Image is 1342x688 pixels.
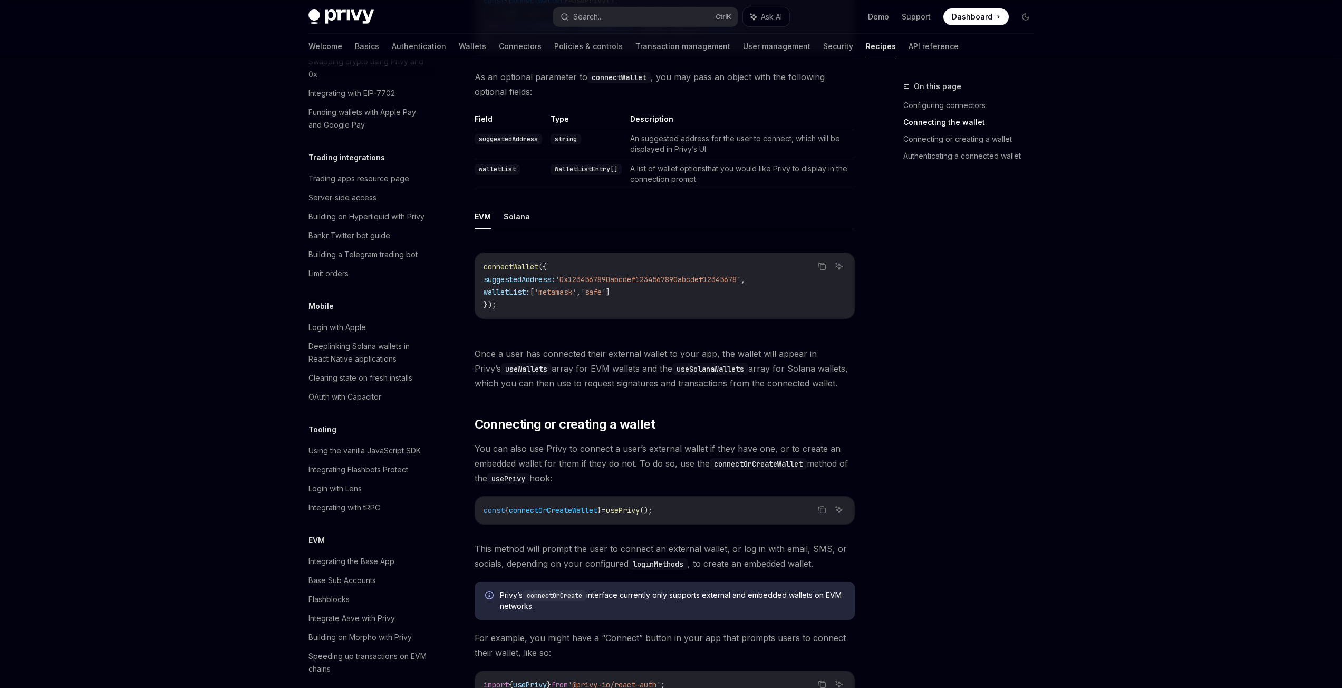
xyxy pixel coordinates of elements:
a: Dashboard [943,8,1009,25]
div: Using the vanilla JavaScript SDK [308,444,421,457]
div: Login with Lens [308,482,362,495]
img: dark logo [308,9,374,24]
a: Demo [868,12,889,22]
button: Copy the contents from the code block [815,259,829,273]
div: Building on Hyperliquid with Privy [308,210,424,223]
a: Integrating Flashbots Protect [300,460,435,479]
h5: EVM [308,534,325,547]
span: { [505,506,509,515]
a: Wallets [459,34,486,59]
span: As an optional parameter to , you may pass an object with the following optional fields: [475,70,855,99]
code: usePrivy [487,473,529,484]
a: Login with Apple [300,318,435,337]
span: connectWallet [484,262,538,272]
button: Solana [504,204,530,229]
span: Dashboard [952,12,992,22]
span: '0x1234567890abcdef1234567890abcdef12345678' [555,275,741,284]
span: [ [530,287,534,297]
h5: Tooling [308,423,336,436]
a: Flashblocks [300,590,435,609]
a: Bankr Twitter bot guide [300,226,435,245]
th: Field [475,114,546,129]
code: connectOrCreateWallet [710,458,807,470]
span: connectOrCreateWallet [509,506,597,515]
span: ] [606,287,610,297]
a: Speeding up transactions on EVM chains [300,647,435,679]
span: This method will prompt the user to connect an external wallet, or log in with email, SMS, or soc... [475,541,855,571]
h5: Trading integrations [308,151,385,164]
th: Type [546,114,626,129]
a: Integrate Aave with Privy [300,609,435,628]
span: Ask AI [761,12,782,22]
span: You can also use Privy to connect a user’s external wallet if they have one, or to create an embe... [475,441,855,486]
span: Ctrl K [716,13,731,21]
div: Bankr Twitter bot guide [308,229,390,242]
div: Trading apps resource page [308,172,409,185]
span: 'safe' [581,287,606,297]
a: Recipes [866,34,896,59]
div: Flashblocks [308,593,350,606]
a: Server-side access [300,188,435,207]
a: Authenticating a connected wallet [903,148,1042,164]
a: Connecting or creating a wallet [903,131,1042,148]
span: walletList: [484,287,530,297]
button: Ask AI [743,7,789,26]
a: API reference [909,34,959,59]
div: Integrating the Base App [308,555,394,568]
div: Server-side access [308,191,376,204]
a: Welcome [308,34,342,59]
span: (); [640,506,652,515]
a: Deeplinking Solana wallets in React Native applications [300,337,435,369]
td: A list of wallet optionsthat you would like Privy to display in the connection prompt. [626,159,855,189]
div: Integrating with tRPC [308,501,380,514]
div: Funding wallets with Apple Pay and Google Pay [308,106,429,131]
div: Login with Apple [308,321,366,334]
code: useWallets [501,363,552,375]
span: Privy’s interface currently only supports external and embedded wallets on EVM networks. [500,590,844,612]
a: Connectors [499,34,542,59]
span: suggestedAddress: [484,275,555,284]
div: Base Sub Accounts [308,574,376,587]
a: Authentication [392,34,446,59]
button: Copy the contents from the code block [815,503,829,517]
span: const [484,506,505,515]
a: Funding wallets with Apple Pay and Google Pay [300,103,435,134]
h5: Mobile [308,300,334,313]
span: Once a user has connected their external wallet to your app, the wallet will appear in Privy’s ar... [475,346,855,391]
div: Clearing state on fresh installs [308,372,412,384]
a: Login with Lens [300,479,435,498]
code: WalletListEntry[] [551,164,622,175]
a: Integrating the Base App [300,552,435,571]
code: useSolanaWallets [672,363,748,375]
a: Policies & controls [554,34,623,59]
span: ({ [538,262,547,272]
button: Search...CtrlK [553,7,738,26]
div: Search... [573,11,603,23]
code: connectOrCreate [523,590,586,601]
a: Building on Hyperliquid with Privy [300,207,435,226]
a: Integrating with tRPC [300,498,435,517]
span: Connecting or creating a wallet [475,416,655,433]
a: Configuring connectors [903,97,1042,114]
div: Building on Morpho with Privy [308,631,412,644]
a: Connecting the wallet [903,114,1042,131]
span: On this page [914,80,961,93]
div: Integrating with EIP-7702 [308,87,395,100]
a: Building on Morpho with Privy [300,628,435,647]
a: Security [823,34,853,59]
button: Ask AI [832,503,846,517]
svg: Info [485,591,496,602]
span: For example, you might have a “Connect” button in your app that prompts users to connect their wa... [475,631,855,660]
a: Clearing state on fresh installs [300,369,435,387]
div: OAuth with Capacitor [308,391,381,403]
a: Building a Telegram trading bot [300,245,435,264]
div: Building a Telegram trading bot [308,248,418,261]
code: suggestedAddress [475,134,542,144]
a: Limit orders [300,264,435,283]
code: connectWallet [587,72,651,83]
a: Integrating with EIP-7702 [300,84,435,103]
td: An suggested address for the user to connect, which will be displayed in Privy’s UI. [626,129,855,159]
span: , [741,275,745,284]
a: Support [902,12,931,22]
div: Limit orders [308,267,349,280]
